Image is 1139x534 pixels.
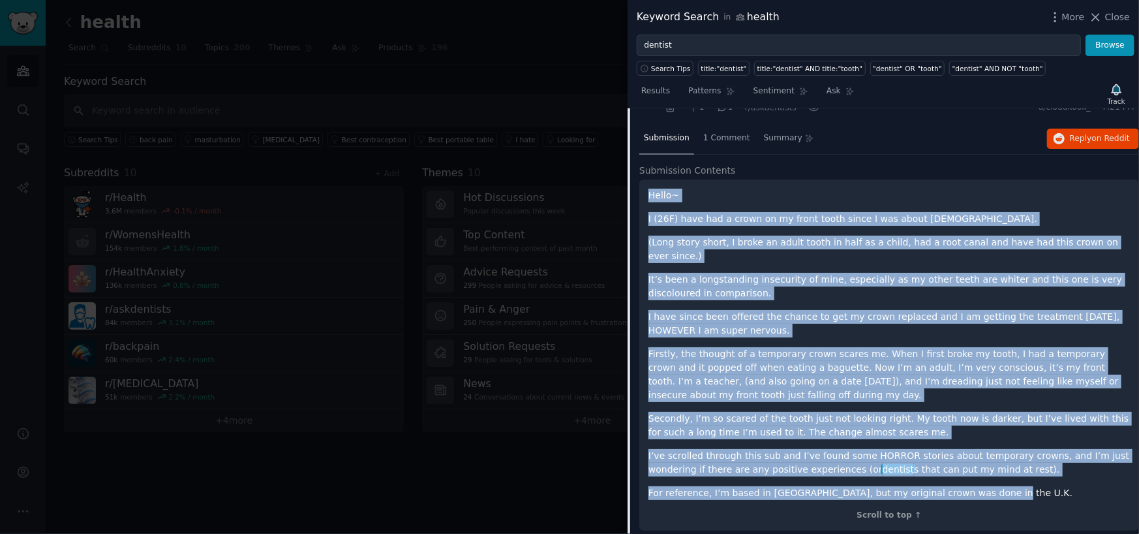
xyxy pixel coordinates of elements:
button: Search Tips [637,61,693,76]
p: Firstly, the thought of a temporary crown scares me. When I first broke my tooth, I had a tempora... [648,347,1130,402]
span: Close [1105,10,1130,24]
button: More [1048,10,1085,24]
span: Sentiment [753,86,795,97]
p: For reference, I’m based in [GEOGRAPHIC_DATA], but my original crown was done in the U.K. [648,486,1130,500]
p: I’ve scrolled through this sub and I’ve found some HORROR stories about temporary crowns, and I’m... [648,449,1130,477]
span: More [1062,10,1085,24]
a: "dentist" AND NOT "tooth" [949,61,1046,76]
span: Patterns [688,86,721,97]
div: Track [1108,97,1125,106]
span: Search Tips [651,64,691,73]
a: "dentist" OR "tooth" [870,61,945,76]
div: title:"dentist" AND title:"tooth" [757,64,862,73]
button: Replyon Reddit [1047,129,1139,149]
span: Reply [1070,133,1130,145]
a: title:"dentist" [698,61,750,76]
p: I (26F) have had a crown on my front tooth since I was about [DEMOGRAPHIC_DATA]. [648,212,1130,226]
div: Keyword Search health [637,9,780,25]
p: I have since been offered the chance to get my crown replaced and I am getting the treatment [DAT... [648,310,1130,338]
div: "dentist" OR "tooth" [873,64,942,73]
div: Scroll to top ↑ [648,510,1130,522]
span: Ask [827,86,841,97]
span: in [723,12,731,24]
p: It’s been a longstanding insecurity of mine, especially as my other teeth are whiter and this one... [648,273,1130,300]
button: Close [1089,10,1130,24]
span: dentist [881,464,915,475]
span: Submission Contents [639,164,736,178]
p: Hello~ [648,189,1130,202]
a: Ask [822,81,859,108]
p: (Long story short, I broke an adult tooth in half as a child, had a root canal and have had this ... [648,236,1130,263]
p: Secondly, I’m so scared of the tooth just not looking right. My tooth now is darker, but I’ve liv... [648,412,1130,439]
span: Submission [644,133,690,144]
a: Patterns [684,81,739,108]
a: Sentiment [749,81,813,108]
div: "dentist" AND NOT "tooth" [952,64,1043,73]
button: Browse [1086,35,1134,57]
a: title:"dentist" AND title:"tooth" [754,61,865,76]
input: Try a keyword related to your business [637,35,1081,57]
span: Results [641,86,670,97]
button: Track [1103,80,1130,108]
div: title:"dentist" [701,64,747,73]
span: 1 Comment [703,133,750,144]
a: Results [637,81,675,108]
span: on Reddit [1092,134,1130,143]
span: Summary [764,133,802,144]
